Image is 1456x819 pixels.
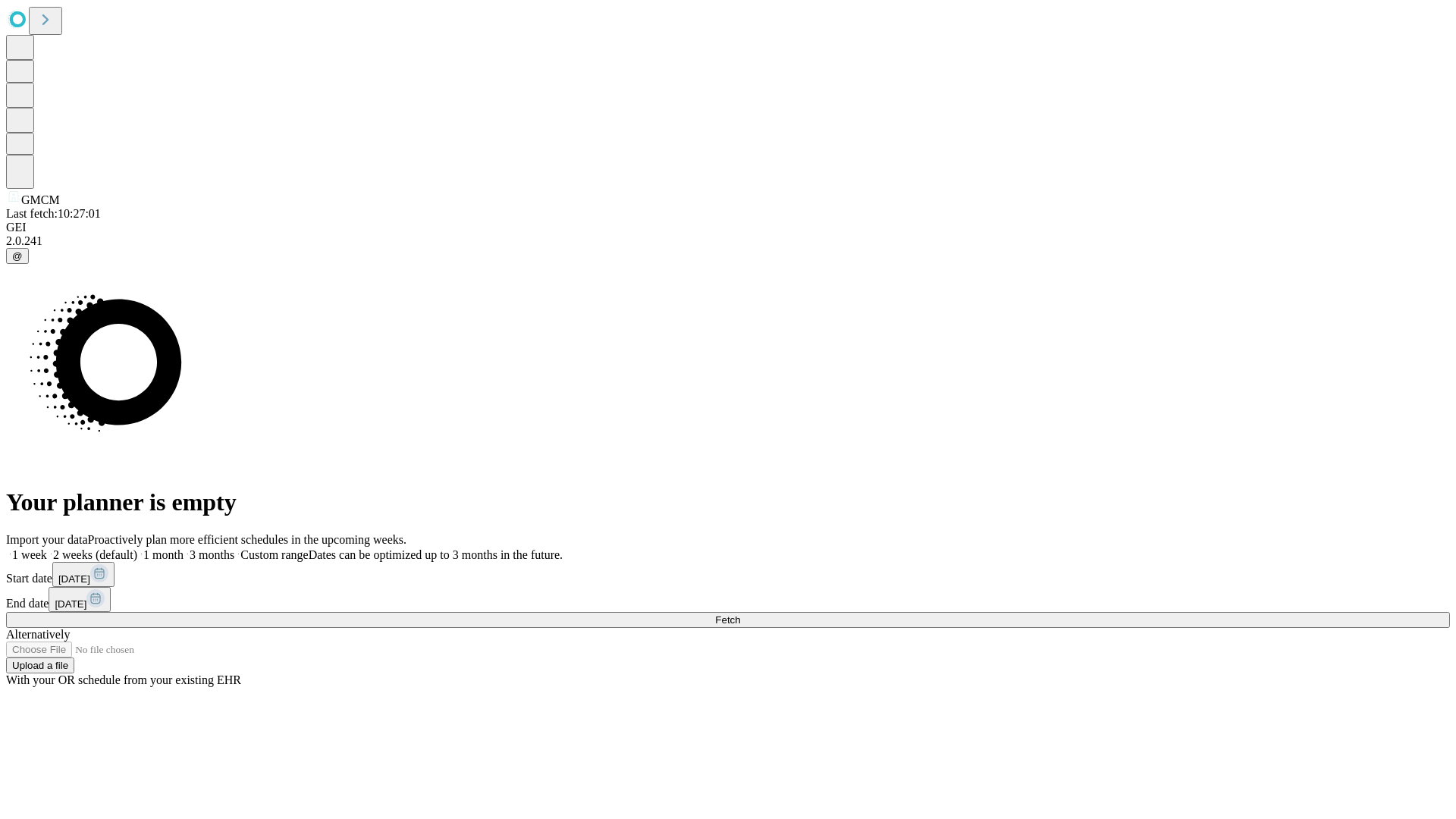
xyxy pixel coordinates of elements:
[6,533,88,546] span: Import your data
[58,573,90,585] span: [DATE]
[88,533,406,546] span: Proactively plan more efficient schedules in the upcoming weeks.
[6,612,1450,628] button: Fetch
[21,193,60,206] span: GMCM
[52,562,115,587] button: [DATE]
[6,221,1450,234] div: GEI
[6,657,74,673] button: Upload a file
[6,488,1450,516] h1: Your planner is empty
[6,628,70,641] span: Alternatively
[6,207,101,220] span: Last fetch: 10:27:01
[6,673,241,686] span: With your OR schedule from your existing EHR
[190,548,234,561] span: 3 months
[6,587,1450,612] div: End date
[55,598,86,610] span: [DATE]
[12,548,47,561] span: 1 week
[715,614,740,626] span: Fetch
[6,562,1450,587] div: Start date
[6,248,29,264] button: @
[53,548,137,561] span: 2 weeks (default)
[240,548,308,561] span: Custom range
[309,548,563,561] span: Dates can be optimized up to 3 months in the future.
[12,250,23,262] span: @
[49,587,111,612] button: [DATE]
[6,234,1450,248] div: 2.0.241
[143,548,184,561] span: 1 month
